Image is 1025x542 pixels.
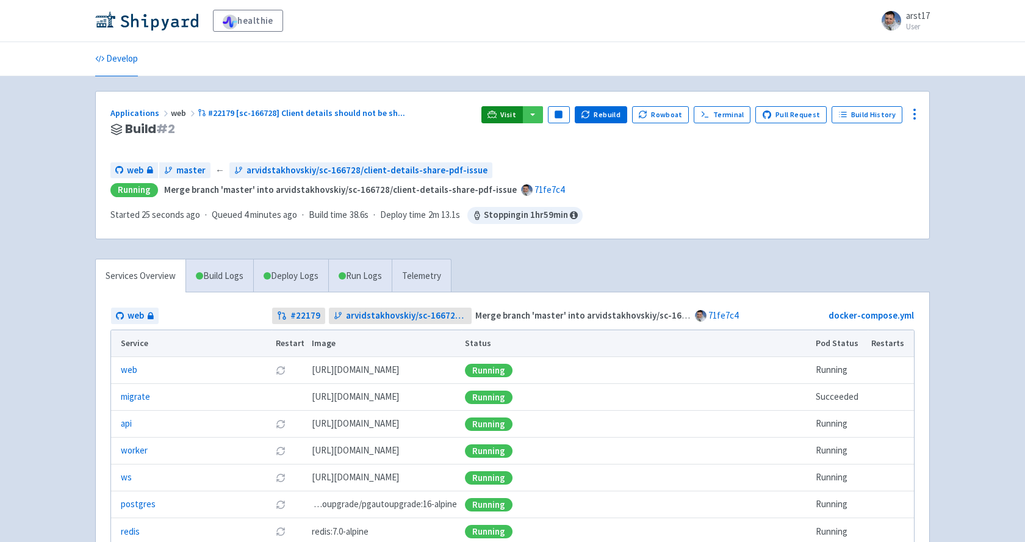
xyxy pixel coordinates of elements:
[708,309,738,321] a: 71fe7c4
[159,162,210,179] a: master
[229,162,492,179] a: arvidstakhovskiy/sc-166728/client-details-share-pdf-issue
[272,330,308,357] th: Restart
[481,106,523,123] a: Visit
[312,417,399,431] span: [DOMAIN_NAME][URL]
[276,366,286,375] button: Restart pod
[171,107,198,118] span: web
[208,107,405,118] span: #22179 [sc-166728] Client details should not be sh ...
[465,364,512,377] div: Running
[500,110,516,120] span: Visit
[246,164,487,178] span: arvidstakhovskiy/sc-166728/client-details-share-pdf-issue
[906,23,930,31] small: User
[812,357,868,384] td: Running
[110,107,171,118] a: Applications
[276,446,286,456] button: Restart pod
[272,308,325,324] a: #22179
[465,498,512,511] div: Running
[812,330,868,357] th: Pod Status
[213,10,283,32] a: healthie
[812,384,868,411] td: Succeeded
[127,164,143,178] span: web
[380,208,426,222] span: Deploy time
[475,309,828,321] strong: Merge branch 'master' into arvidstakhovskiy/sc-166728/client-details-share-pdf-issue
[755,106,827,123] a: Pull Request
[632,106,689,123] button: Rowboat
[95,42,138,76] a: Develop
[312,525,369,539] span: redis:7.0-alpine
[829,309,914,321] a: docker-compose.yml
[467,207,583,224] span: Stopping in 1 hr 59 min
[465,444,512,458] div: Running
[186,259,253,293] a: Build Logs
[110,183,158,197] div: Running
[329,308,472,324] a: arvidstakhovskiy/sc-166728/client-details-share-pdf-issue
[176,164,206,178] span: master
[121,390,150,404] a: migrate
[868,330,914,357] th: Restarts
[215,164,225,178] span: ←
[465,391,512,404] div: Running
[276,419,286,429] button: Restart pod
[142,209,200,220] time: 25 seconds ago
[308,330,461,357] th: Image
[111,330,272,357] th: Service
[346,309,467,323] span: arvidstakhovskiy/sc-166728/client-details-share-pdf-issue
[812,464,868,491] td: Running
[244,209,297,220] time: 4 minutes ago
[548,106,570,123] button: Pause
[392,259,451,293] a: Telemetry
[575,106,627,123] button: Rebuild
[812,491,868,518] td: Running
[428,208,460,222] span: 2m 13.1s
[906,10,930,21] span: arst17
[95,11,198,31] img: Shipyard logo
[121,525,140,539] a: redis
[812,438,868,464] td: Running
[290,309,320,323] strong: # 22179
[465,417,512,431] div: Running
[198,107,407,118] a: #22179 [sc-166728] Client details should not be sh...
[461,330,812,357] th: Status
[276,500,286,510] button: Restart pod
[125,122,175,136] span: Build
[309,208,347,222] span: Build time
[276,527,286,537] button: Restart pod
[312,444,399,458] span: [DOMAIN_NAME][URL]
[534,184,564,195] a: 71fe7c4
[121,471,132,485] a: ws
[328,259,392,293] a: Run Logs
[110,162,158,179] a: web
[312,390,399,404] span: [DOMAIN_NAME][URL]
[832,106,902,123] a: Build History
[253,259,328,293] a: Deploy Logs
[276,473,286,483] button: Restart pod
[156,120,175,137] span: # 2
[121,363,137,377] a: web
[694,106,750,123] a: Terminal
[812,411,868,438] td: Running
[164,184,517,195] strong: Merge branch 'master' into arvidstakhovskiy/sc-166728/client-details-share-pdf-issue
[312,497,457,511] span: pgautoupgrade/pgautoupgrade:16-alpine
[312,363,399,377] span: [DOMAIN_NAME][URL]
[128,309,144,323] span: web
[212,209,297,220] span: Queued
[121,444,148,458] a: worker
[465,471,512,485] div: Running
[312,471,399,485] span: [DOMAIN_NAME][URL]
[111,308,159,324] a: web
[350,208,369,222] span: 38.6s
[874,11,930,31] a: arst17 User
[121,497,156,511] a: postgres
[465,525,512,538] div: Running
[121,417,132,431] a: api
[110,209,200,220] span: Started
[110,207,583,224] div: · · ·
[96,259,185,293] a: Services Overview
